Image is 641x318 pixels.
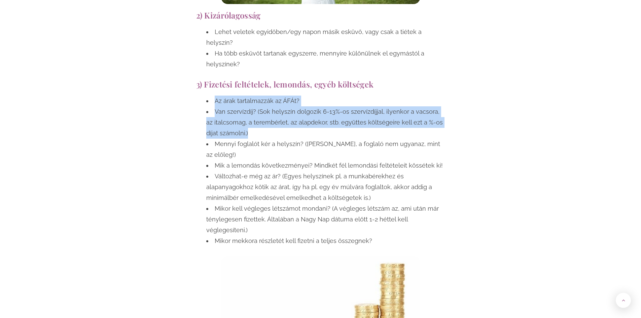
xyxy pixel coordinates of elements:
li: Lehet veletek egyidőben/egy napon másik esküvő, vagy csak a tiétek a helyszín? [206,27,445,48]
h2: 2) Kizárólagosság [196,11,445,20]
h2: 3) Fizetési feltételek, lemondás, egyéb költségek [196,80,445,89]
li: Mikor mekkora részletét kell fizetni a teljes összegnek? [206,236,445,246]
li: Mennyi foglalót kér a helyszín? ([PERSON_NAME], a foglaló nem ugyanaz, mint az előleg!) [206,139,445,160]
li: Az árak tartalmazzák az ÁFÁt? [206,96,445,106]
li: Van szervízdíj? (Sok helyszín dolgozik 6-13%-os szervízdíjjal, ilyenkor a vacsora, az italcsomag,... [206,106,445,139]
li: Ha több esküvőt tartanak egyszerre, mennyire különülnek el egymástól a helyszínek? [206,48,445,70]
li: Mikor kell végleges létszámot mondani? (A végleges létszám az, ami után már ténylegesen fizettek.... [206,203,445,236]
li: Mik a lemondás következményei? Mindkét fél lemondási feltételeit kössétek ki! [206,160,445,171]
li: Változhat-e még az ár? (Egyes helyszínek pl. a munkabérekhez és alapanyagokhoz kötik az árat, így... [206,171,445,203]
